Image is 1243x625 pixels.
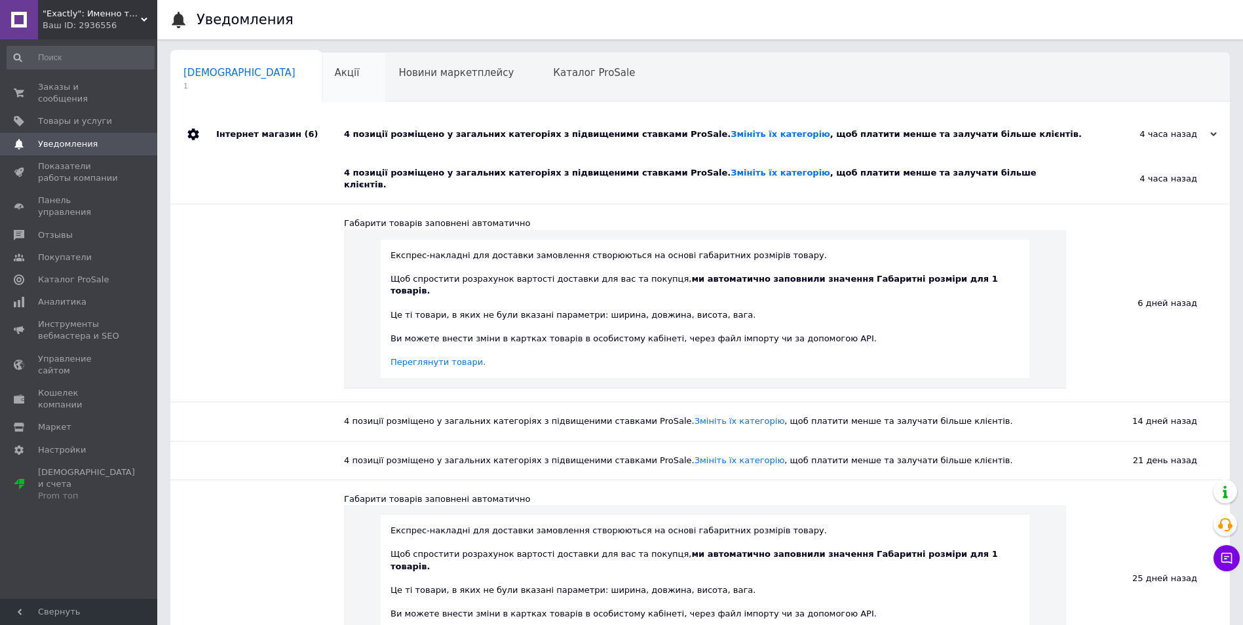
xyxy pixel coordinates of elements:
[553,67,635,79] span: Каталог ProSale
[38,274,109,286] span: Каталог ProSale
[695,416,785,426] a: Змініть їх категорію
[344,455,1066,466] div: 4 позиції розміщено у загальних категоріях з підвищеними ставками ProSale. , щоб платити менше та...
[344,218,1066,229] div: Габарити товарів заповнені автоматично
[38,444,86,456] span: Настройки
[38,387,121,411] span: Кошелек компании
[38,161,121,184] span: Показатели работы компании
[38,490,135,502] div: Prom топ
[1066,154,1230,204] div: 4 часа назад
[38,421,71,433] span: Маркет
[1066,442,1230,480] div: 21 день назад
[43,8,141,20] span: "Exactly": Именно то, что Вы искали!
[38,252,92,263] span: Покупатели
[43,20,157,31] div: Ваш ID: 2936556
[183,67,296,79] span: [DEMOGRAPHIC_DATA]
[344,493,1066,505] div: Габарити товарів заповнені автоматично
[38,81,121,105] span: Заказы и сообщения
[344,167,1066,191] div: 4 позиції розміщено у загальних категоріях з підвищеними ставками ProSale. , щоб платити менше та...
[391,274,998,295] b: ми автоматично заповнили значення Габаритні розміри для 1 товарів.
[38,138,98,150] span: Уведомления
[38,353,121,377] span: Управление сайтом
[7,46,155,69] input: Поиск
[197,12,294,28] h1: Уведомления
[398,67,514,79] span: Новини маркетплейсу
[38,318,121,342] span: Инструменты вебмастера и SEO
[1066,402,1230,440] div: 14 дней назад
[695,455,785,465] a: Змініть їх категорію
[38,229,73,241] span: Отзывы
[1066,204,1230,402] div: 6 дней назад
[1086,128,1217,140] div: 4 часа назад
[344,128,1086,140] div: 4 позиції розміщено у загальних категоріях з підвищеними ставками ProSale. , щоб платити менше та...
[38,296,86,308] span: Аналитика
[1214,545,1240,571] button: Чат с покупателем
[391,250,1020,369] div: Експрес-накладні для доставки замовлення створюються на основі габаритних розмірів товару. Щоб сп...
[391,549,998,571] b: ми автоматично заповнили значення Габаритні розміри для 1 товарів.
[38,466,135,502] span: [DEMOGRAPHIC_DATA] и счета
[731,168,830,178] a: Змініть їх категорію
[344,415,1066,427] div: 4 позиції розміщено у загальних категоріях з підвищеними ставками ProSale. , щоб платити менше та...
[183,81,296,91] span: 1
[216,115,344,154] div: Інтернет магазин
[335,67,360,79] span: Акції
[38,195,121,218] span: Панель управления
[391,357,486,367] a: Переглянути товари.
[38,115,112,127] span: Товары и услуги
[731,129,830,139] a: Змініть їх категорію
[304,129,318,139] span: (6)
